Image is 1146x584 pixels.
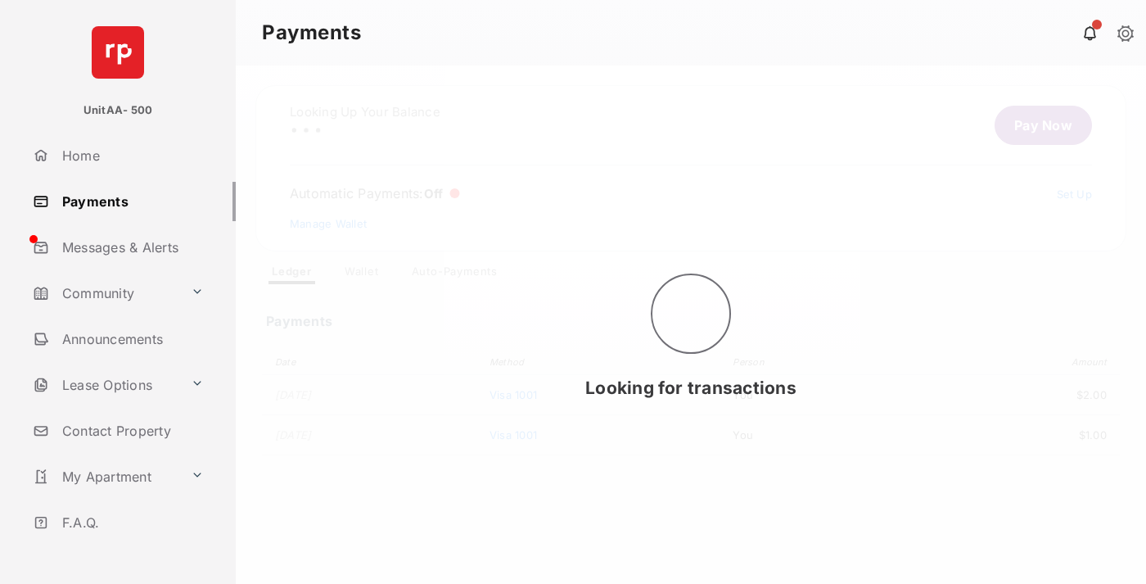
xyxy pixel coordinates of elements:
img: svg+xml;base64,PHN2ZyB4bWxucz0iaHR0cDovL3d3dy53My5vcmcvMjAwMC9zdmciIHdpZHRoPSI2NCIgaGVpZ2h0PSI2NC... [92,26,144,79]
span: Looking for transactions [585,378,796,398]
a: Contact Property [26,411,236,450]
a: Lease Options [26,365,184,405]
a: Announcements [26,319,236,359]
a: Community [26,274,184,313]
a: Home [26,136,236,175]
a: My Apartment [26,457,184,496]
a: F.A.Q. [26,503,236,542]
a: Messages & Alerts [26,228,236,267]
strong: Payments [262,23,361,43]
a: Payments [26,182,236,221]
p: UnitAA- 500 [83,102,153,119]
